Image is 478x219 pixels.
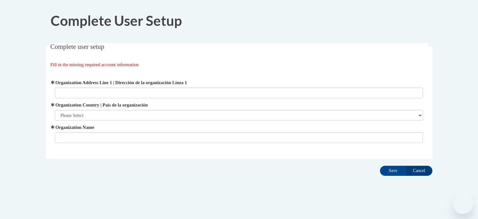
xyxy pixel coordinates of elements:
[55,124,423,131] label: Organization Name
[55,132,423,143] input: Metadata input
[453,194,473,214] iframe: Button to launch messaging window
[50,62,139,67] span: Fill in the missing required account information
[50,43,104,50] span: Complete user setup
[55,79,423,86] label: Organization Address Line 1 | Dirección de la organización Línea 1
[55,88,423,98] input: Metadata input
[380,166,406,176] input: Save
[51,12,182,29] span: Complete User Setup
[406,166,432,176] input: Cancel
[55,101,423,108] label: Organization Country | País de la organización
